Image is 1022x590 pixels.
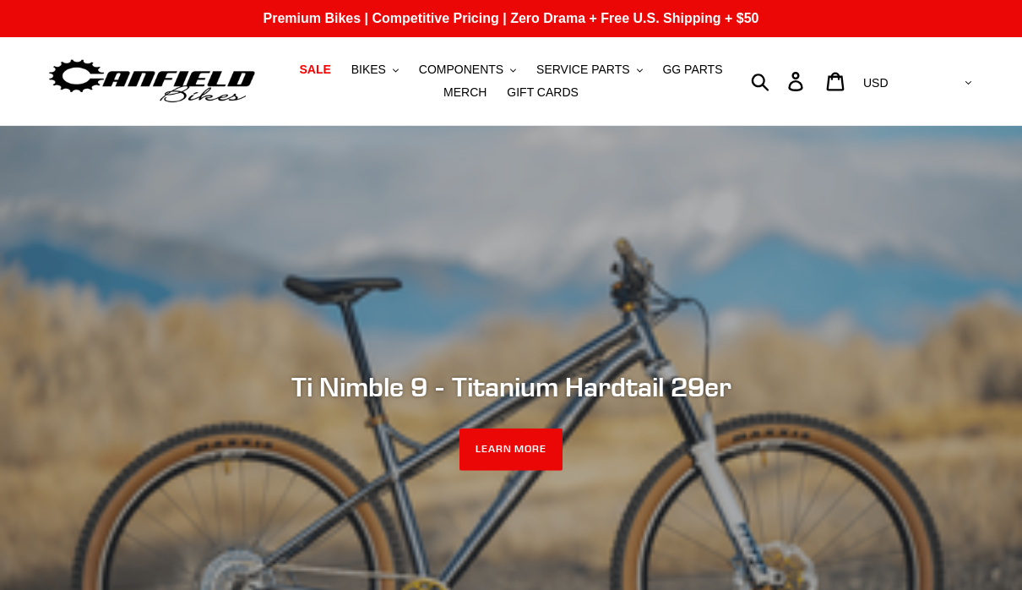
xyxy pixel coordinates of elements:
button: SERVICE PARTS [528,58,650,81]
a: LEARN MORE [459,429,563,471]
a: SALE [291,58,339,81]
button: COMPONENTS [410,58,525,81]
img: Canfield Bikes [46,55,258,108]
span: COMPONENTS [419,63,503,77]
button: BIKES [343,58,407,81]
a: GG PARTS [654,58,731,81]
span: GIFT CARDS [507,85,579,100]
span: BIKES [351,63,386,77]
span: SALE [299,63,330,77]
h2: Ti Nimble 9 - Titanium Hardtail 29er [51,371,971,403]
span: GG PARTS [662,63,722,77]
span: MERCH [443,85,487,100]
a: MERCH [435,81,495,104]
span: SERVICE PARTS [536,63,629,77]
a: GIFT CARDS [498,81,587,104]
